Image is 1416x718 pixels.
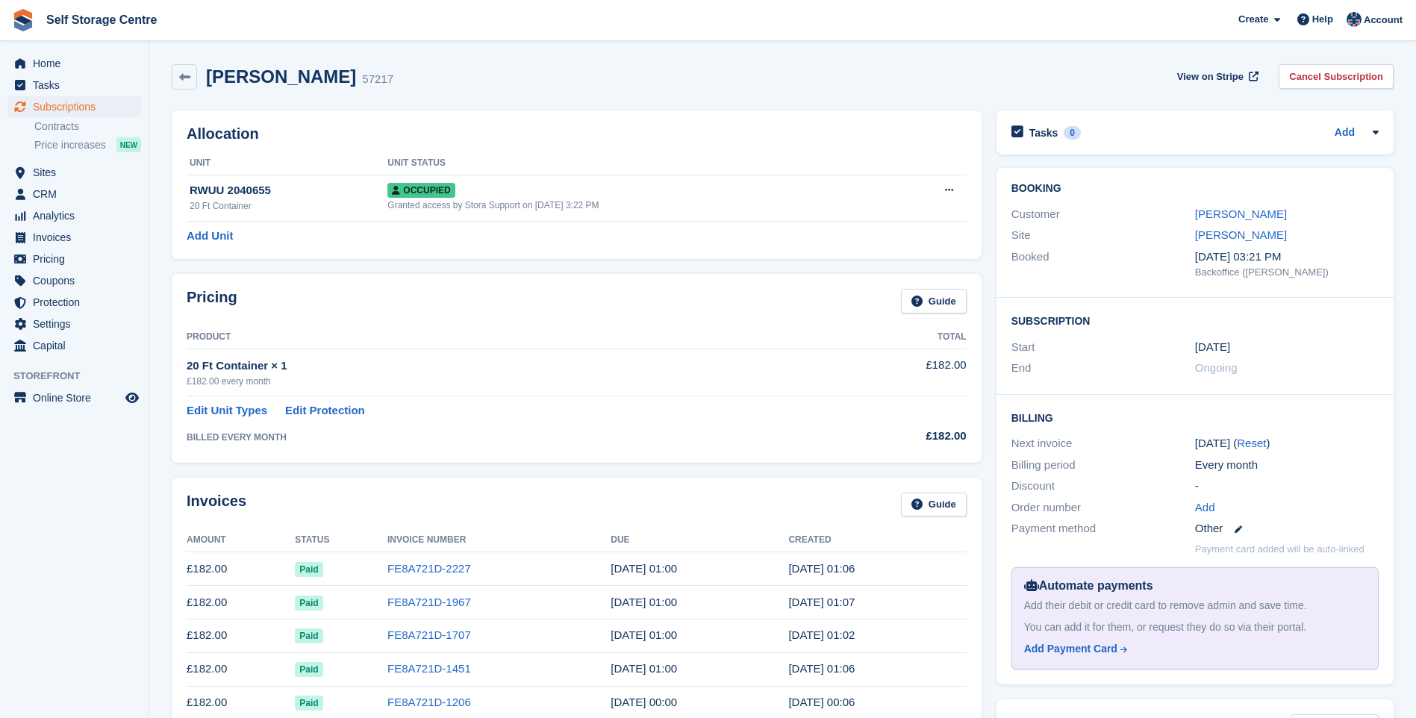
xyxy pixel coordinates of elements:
[33,387,122,408] span: Online Store
[7,227,141,248] a: menu
[788,628,855,641] time: 2025-05-19 00:02:56 UTC
[187,289,237,313] h2: Pricing
[822,325,966,349] th: Total
[187,375,822,388] div: £182.00 every month
[362,71,393,88] div: 57217
[788,528,966,552] th: Created
[1238,12,1268,27] span: Create
[1195,265,1379,280] div: Backoffice ([PERSON_NAME])
[187,552,295,586] td: £182.00
[1195,207,1287,220] a: [PERSON_NAME]
[1024,641,1360,657] a: Add Payment Card
[1064,126,1081,140] div: 0
[1011,183,1379,195] h2: Booking
[33,270,122,291] span: Coupons
[33,292,122,313] span: Protection
[1024,577,1366,595] div: Automate payments
[7,75,141,96] a: menu
[1195,228,1287,241] a: [PERSON_NAME]
[901,493,967,517] a: Guide
[187,125,967,143] h2: Allocation
[1195,457,1379,474] div: Every month
[1364,13,1403,28] span: Account
[1347,12,1362,27] img: Clair Cole
[611,662,677,675] time: 2025-04-20 00:00:00 UTC
[822,428,966,445] div: £182.00
[611,696,677,708] time: 2025-03-20 00:00:00 UTC
[1011,360,1195,377] div: End
[1195,339,1230,356] time: 2024-10-19 00:00:00 UTC
[34,137,141,153] a: Price increases NEW
[788,562,855,575] time: 2025-07-19 00:06:28 UTC
[187,586,295,619] td: £182.00
[33,96,122,117] span: Subscriptions
[187,402,267,419] a: Edit Unit Types
[1011,339,1195,356] div: Start
[387,562,471,575] a: FE8A721D-2227
[1195,435,1379,452] div: [DATE] ( )
[611,596,677,608] time: 2025-06-20 00:00:00 UTC
[33,53,122,74] span: Home
[1195,542,1364,557] p: Payment card added will be auto-linked
[123,389,141,407] a: Preview store
[295,562,322,577] span: Paid
[387,183,455,198] span: Occupied
[7,335,141,356] a: menu
[190,199,387,213] div: 20 Ft Container
[187,619,295,652] td: £182.00
[7,387,141,408] a: menu
[285,402,365,419] a: Edit Protection
[206,66,356,87] h2: [PERSON_NAME]
[7,249,141,269] a: menu
[187,152,387,175] th: Unit
[33,249,122,269] span: Pricing
[7,270,141,291] a: menu
[295,628,322,643] span: Paid
[1335,125,1355,142] a: Add
[1029,126,1058,140] h2: Tasks
[1011,227,1195,244] div: Site
[1011,520,1195,537] div: Payment method
[1011,206,1195,223] div: Customer
[190,182,387,199] div: RWUU 2040655
[1011,435,1195,452] div: Next invoice
[34,138,106,152] span: Price increases
[1011,249,1195,280] div: Booked
[33,227,122,248] span: Invoices
[187,358,822,375] div: 20 Ft Container × 1
[116,137,141,152] div: NEW
[1024,619,1366,635] div: You can add it for them, or request they do so via their portal.
[295,596,322,611] span: Paid
[7,96,141,117] a: menu
[611,528,788,552] th: Due
[33,184,122,205] span: CRM
[7,313,141,334] a: menu
[387,528,611,552] th: Invoice Number
[1024,641,1117,657] div: Add Payment Card
[7,205,141,226] a: menu
[295,662,322,677] span: Paid
[34,119,141,134] a: Contracts
[40,7,163,32] a: Self Storage Centre
[1177,69,1244,84] span: View on Stripe
[1171,64,1261,89] a: View on Stripe
[1011,410,1379,425] h2: Billing
[1011,478,1195,495] div: Discount
[387,696,471,708] a: FE8A721D-1206
[1195,499,1215,516] a: Add
[788,662,855,675] time: 2025-04-19 00:06:16 UTC
[33,313,122,334] span: Settings
[33,162,122,183] span: Sites
[7,162,141,183] a: menu
[1024,598,1366,614] div: Add their debit or credit card to remove admin and save time.
[1011,457,1195,474] div: Billing period
[1011,313,1379,328] h2: Subscription
[187,431,822,444] div: BILLED EVERY MONTH
[33,335,122,356] span: Capital
[187,528,295,552] th: Amount
[1195,361,1238,374] span: Ongoing
[1312,12,1333,27] span: Help
[1279,64,1394,89] a: Cancel Subscription
[387,596,471,608] a: FE8A721D-1967
[1237,437,1266,449] a: Reset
